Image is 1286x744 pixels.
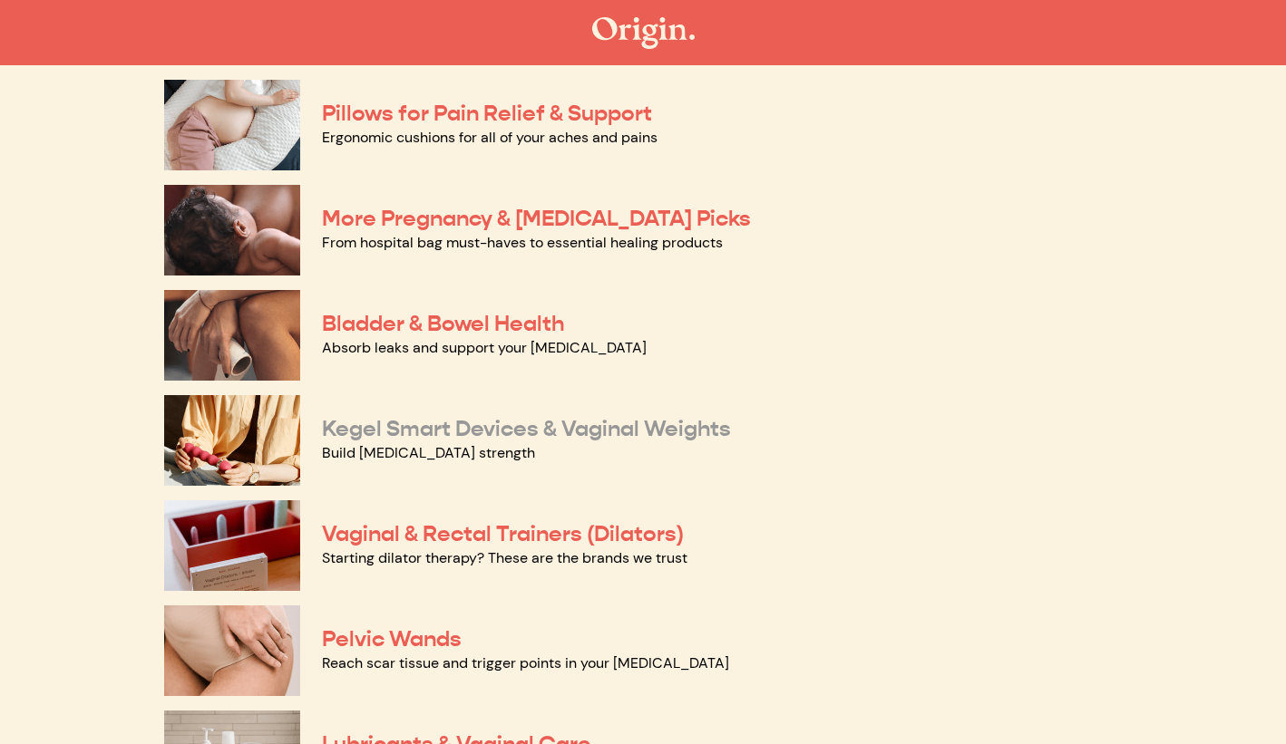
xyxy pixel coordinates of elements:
img: Kegel Smart Devices & Vaginal Weights [164,395,300,486]
img: Vaginal & Rectal Trainers (Dilators) [164,500,300,591]
a: Starting dilator therapy? These are the brands we trust [322,548,687,567]
a: Pillows for Pain Relief & Support [322,100,652,127]
a: Vaginal & Rectal Trainers (Dilators) [322,520,684,547]
a: Kegel Smart Devices & Vaginal Weights [322,415,731,442]
a: Ergonomic cushions for all of your aches and pains [322,128,658,147]
img: The Origin Shop [592,17,695,49]
img: Pelvic Wands [164,605,300,696]
a: From hospital bag must-haves to essential healing products [322,233,723,252]
img: More Pregnancy & Postpartum Picks [164,185,300,275]
a: Absorb leaks and support your [MEDICAL_DATA] [322,338,647,357]
a: More Pregnancy & [MEDICAL_DATA] Picks [322,205,751,232]
a: Reach scar tissue and trigger points in your [MEDICAL_DATA] [322,653,729,672]
img: Bladder & Bowel Health [164,290,300,381]
a: Pelvic Wands [322,625,462,652]
img: Pillows for Pain Relief & Support [164,80,300,170]
a: Build [MEDICAL_DATA] strength [322,443,535,462]
a: Bladder & Bowel Health [322,310,564,337]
